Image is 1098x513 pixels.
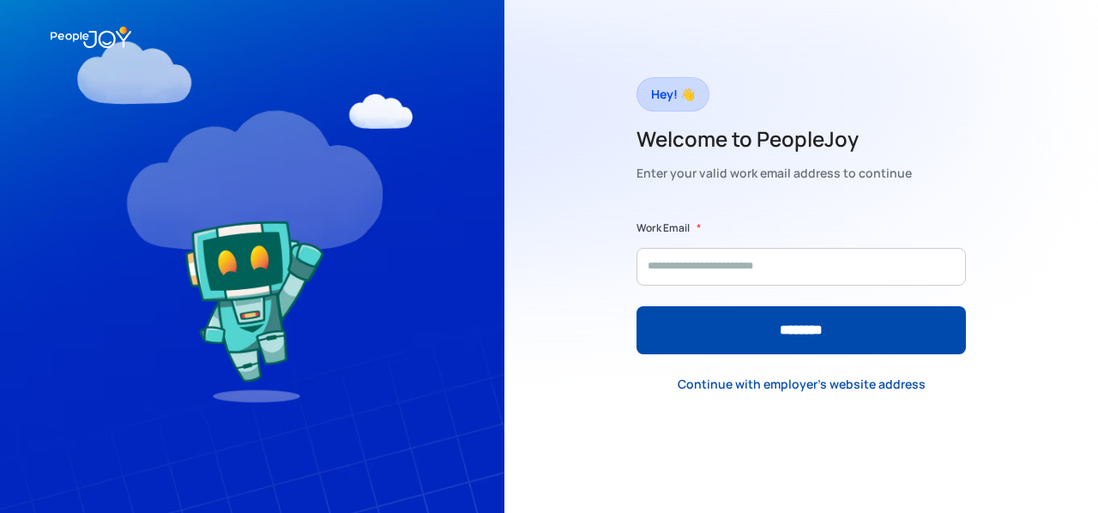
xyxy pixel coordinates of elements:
[636,161,912,185] div: Enter your valid work email address to continue
[664,367,939,402] a: Continue with employer's website address
[651,82,695,106] div: Hey! 👋
[636,220,690,237] label: Work Email
[678,376,926,393] div: Continue with employer's website address
[636,220,966,354] form: Form
[636,125,912,153] h2: Welcome to PeopleJoy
